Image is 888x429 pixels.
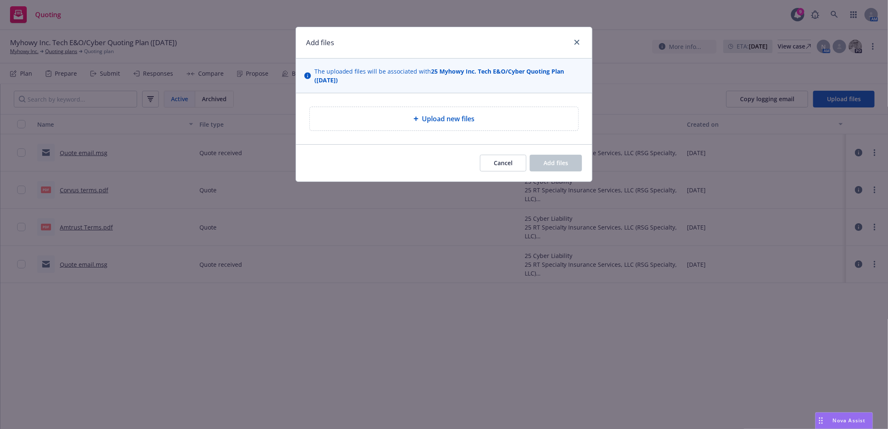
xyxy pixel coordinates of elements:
a: close [572,37,582,47]
strong: 25 Myhowy Inc. Tech E&O/Cyber Quoting Plan ([DATE]) [314,67,564,84]
div: Drag to move [816,413,826,429]
div: Upload new files [309,107,579,131]
span: Nova Assist [833,417,866,424]
button: Cancel [480,155,526,171]
button: Nova Assist [815,412,873,429]
span: Cancel [494,159,513,167]
span: Upload new files [422,114,475,124]
span: Add files [544,159,568,167]
span: The uploaded files will be associated with [314,67,584,84]
button: Add files [530,155,582,171]
h1: Add files [306,37,334,48]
